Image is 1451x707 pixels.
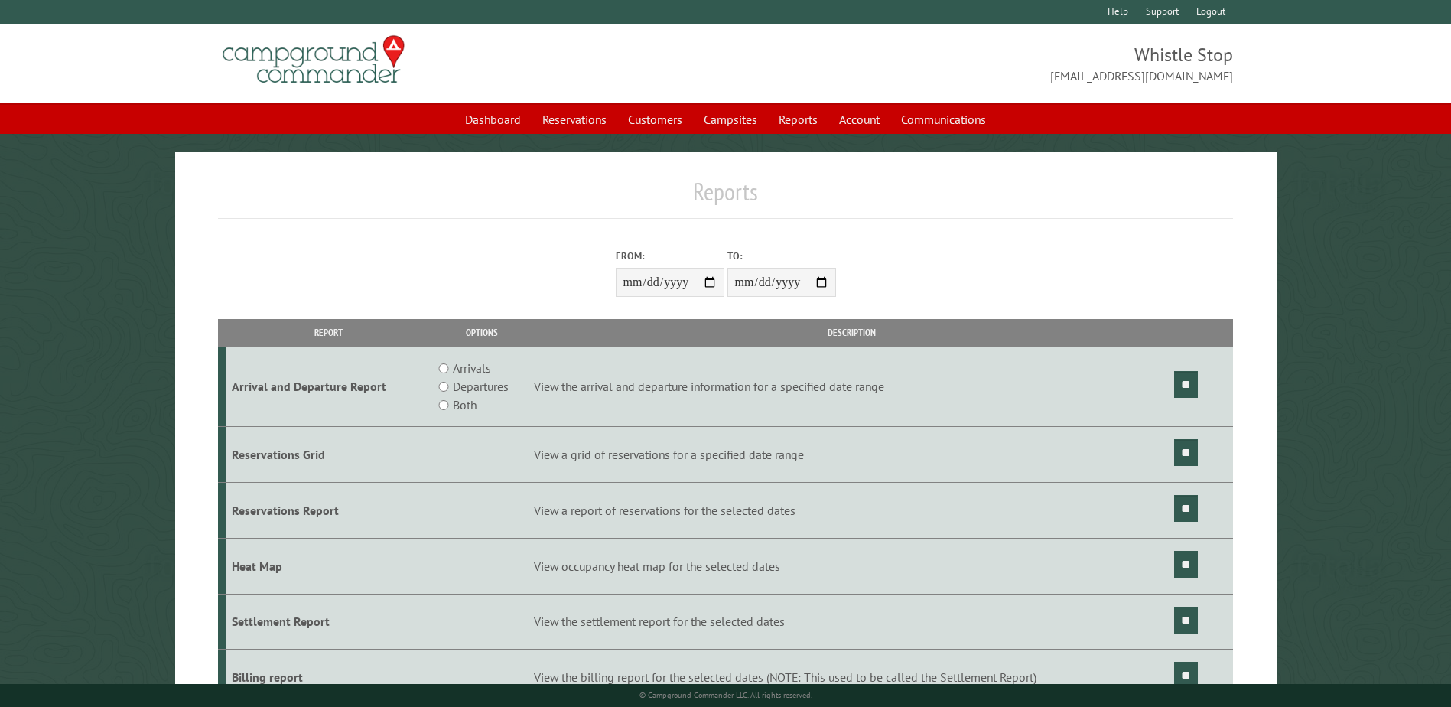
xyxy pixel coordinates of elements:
label: Departures [453,377,509,396]
a: Reports [769,105,827,134]
td: View the arrival and departure information for a specified date range [532,347,1172,427]
td: View the settlement report for the selected dates [532,594,1172,650]
td: Billing report [226,650,431,705]
span: Whistle Stop [EMAIL_ADDRESS][DOMAIN_NAME] [726,42,1233,85]
a: Reservations [533,105,616,134]
th: Report [226,319,431,346]
td: Reservations Report [226,482,431,538]
td: Arrival and Departure Report [226,347,431,427]
a: Customers [619,105,691,134]
img: Campground Commander [218,30,409,90]
th: Options [431,319,531,346]
td: Settlement Report [226,594,431,650]
td: View occupancy heat map for the selected dates [532,538,1172,594]
td: View the billing report for the selected dates (NOTE: This used to be called the Settlement Report) [532,650,1172,705]
td: Heat Map [226,538,431,594]
a: Campsites [695,105,766,134]
td: View a grid of reservations for a specified date range [532,427,1172,483]
a: Dashboard [456,105,530,134]
label: Arrivals [453,359,491,377]
label: To: [727,249,836,263]
a: Account [830,105,889,134]
th: Description [532,319,1172,346]
h1: Reports [218,177,1232,219]
label: Both [453,396,477,414]
small: © Campground Commander LLC. All rights reserved. [639,690,812,700]
label: From: [616,249,724,263]
td: View a report of reservations for the selected dates [532,482,1172,538]
td: Reservations Grid [226,427,431,483]
a: Communications [892,105,995,134]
